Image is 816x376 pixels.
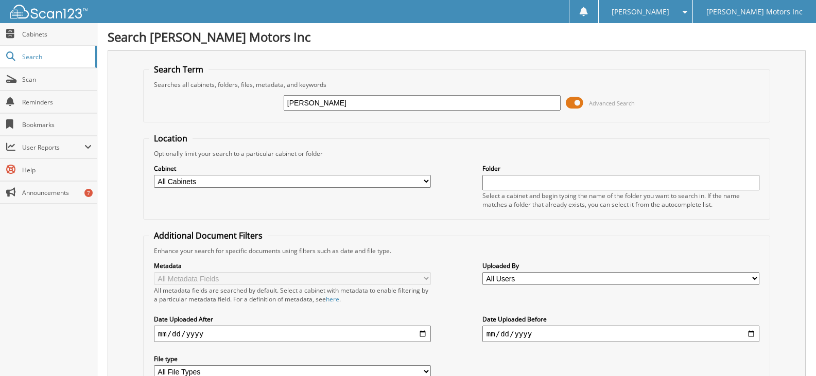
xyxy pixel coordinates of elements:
[108,28,806,45] h1: Search [PERSON_NAME] Motors Inc
[154,286,431,303] div: All metadata fields are searched by default. Select a cabinet with metadata to enable filtering b...
[149,149,765,158] div: Optionally limit your search to a particular cabinet or folder
[154,326,431,342] input: start
[22,75,92,84] span: Scan
[22,52,90,61] span: Search
[22,188,92,197] span: Announcements
[149,230,268,241] legend: Additional Document Filters
[22,120,92,129] span: Bookmarks
[10,5,88,19] img: scan123-logo-white.svg
[482,191,759,209] div: Select a cabinet and begin typing the name of the folder you want to search in. If the name match...
[22,166,92,174] span: Help
[612,9,669,15] span: [PERSON_NAME]
[706,9,803,15] span: [PERSON_NAME] Motors Inc
[326,295,339,303] a: here
[22,143,84,152] span: User Reports
[84,189,93,197] div: 7
[154,315,431,324] label: Date Uploaded After
[482,326,759,342] input: end
[22,30,92,39] span: Cabinets
[589,99,635,107] span: Advanced Search
[154,261,431,270] label: Metadata
[149,133,193,144] legend: Location
[482,261,759,270] label: Uploaded By
[482,164,759,173] label: Folder
[149,246,765,255] div: Enhance your search for specific documents using filters such as date and file type.
[154,354,431,363] label: File type
[22,98,92,106] span: Reminders
[482,315,759,324] label: Date Uploaded Before
[149,64,209,75] legend: Search Term
[154,164,431,173] label: Cabinet
[149,80,765,89] div: Searches all cabinets, folders, files, metadata, and keywords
